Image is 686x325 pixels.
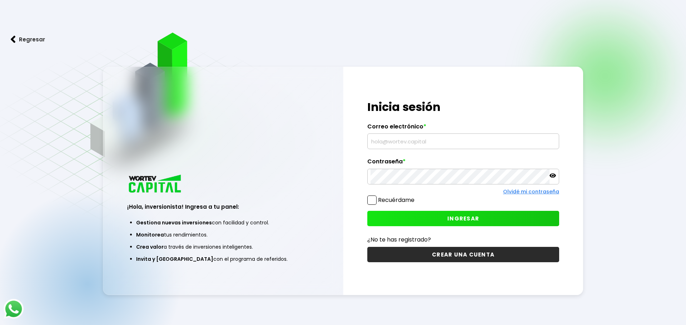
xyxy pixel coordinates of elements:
li: con el programa de referidos. [136,253,310,265]
input: hola@wortev.capital [371,134,556,149]
p: ¿No te has registrado? [367,235,559,244]
a: ¿No te has registrado?CREAR UNA CUENTA [367,235,559,262]
li: a través de inversiones inteligentes. [136,241,310,253]
span: Crea valor [136,243,164,250]
label: Recuérdame [378,196,414,204]
h3: ¡Hola, inversionista! Ingresa a tu panel: [127,203,319,211]
label: Contraseña [367,158,559,169]
label: Correo electrónico [367,123,559,134]
li: con facilidad y control. [136,217,310,229]
li: tus rendimientos. [136,229,310,241]
img: flecha izquierda [11,36,16,43]
span: Invita y [GEOGRAPHIC_DATA] [136,255,213,263]
img: logos_whatsapp-icon.242b2217.svg [4,299,24,319]
button: INGRESAR [367,211,559,226]
button: CREAR UNA CUENTA [367,247,559,262]
img: logo_wortev_capital [127,174,184,195]
span: INGRESAR [447,215,479,222]
span: Gestiona nuevas inversiones [136,219,212,226]
h1: Inicia sesión [367,98,559,116]
a: Olvidé mi contraseña [503,188,559,195]
span: Monitorea [136,231,164,238]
